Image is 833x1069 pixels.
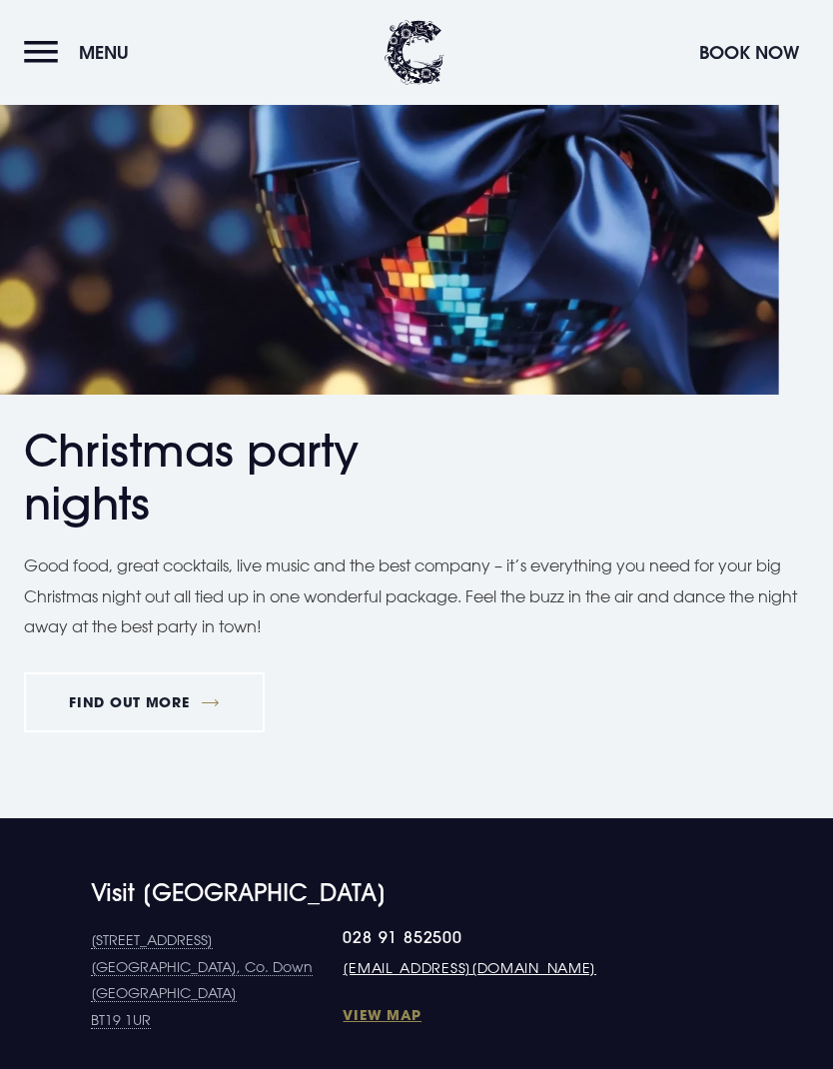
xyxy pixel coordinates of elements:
[343,927,596,947] a: 028 91 852500
[24,672,265,732] a: FIND OUT MORE
[24,31,139,74] button: Menu
[79,41,129,64] span: Menu
[24,425,414,531] h2: Christmas party nights
[91,878,741,907] h4: Visit [GEOGRAPHIC_DATA]
[385,20,444,85] img: Clandeboye Lodge
[343,1005,596,1024] a: View Map
[343,957,596,978] a: [EMAIL_ADDRESS][DOMAIN_NAME]
[24,550,809,641] p: Good food, great cocktails, live music and the best company – it’s everything you need for your b...
[689,31,809,74] button: Book Now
